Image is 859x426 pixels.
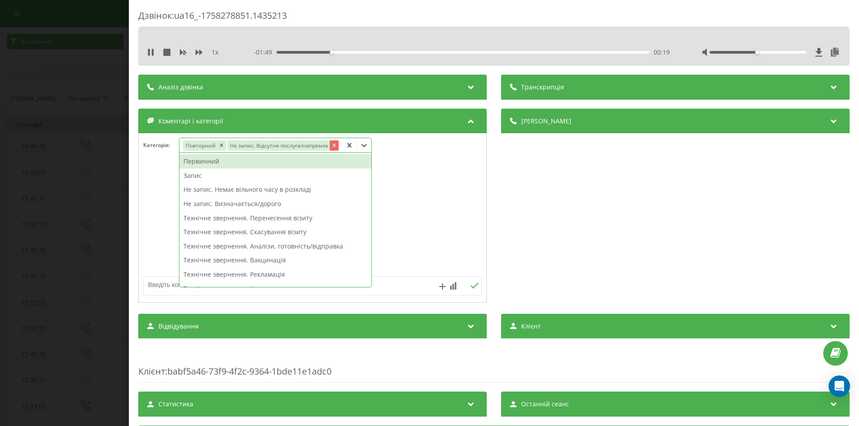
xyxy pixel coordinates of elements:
span: Останній сеанс [521,400,569,409]
span: 00:19 [654,48,670,57]
div: Запис [179,169,371,183]
div: Не запис. Визначається/дорого [179,197,371,211]
span: Клієнт [521,322,541,331]
span: Аналіз дзвінка [158,83,203,92]
div: Дзвінок : ua16_-1758278851.1435213 [138,9,850,27]
div: Accessibility label [330,51,334,54]
span: 1 x [212,48,218,57]
div: Технічне звернення. Не залишав заявку [179,282,371,296]
div: Не запис. Немає вільного часу в розкладі [179,182,371,197]
div: Accessibility label [756,51,759,54]
span: Відвідування [158,322,199,331]
span: Транскрипція [521,83,564,92]
div: Технічне звернення. Скасування візиту [179,225,371,239]
h4: Категорія : [143,142,179,148]
div: : babf5a46-73f9-4f2c-9364-1bde11e1adc0 [138,347,850,383]
div: Первинний [179,154,371,169]
div: Open Intercom Messenger [829,375,850,397]
div: Повторний [183,140,217,151]
span: Клієнт [138,365,165,377]
div: Не запис. Відсутня послуга/напрямок [227,140,330,151]
span: Статистика [158,400,193,409]
div: Технічне звернення. Аналізи, готовність/відправка [179,239,371,253]
span: Коментарі і категорії [158,117,223,126]
div: Технічне звернення. Вакцинація [179,253,371,267]
span: [PERSON_NAME] [521,117,571,126]
div: Технічне звернення. Рекламація [179,267,371,282]
div: Технічне звернення. Перенесення візиту [179,211,371,225]
div: Remove Не запис. Відсутня послуга/напрямок [330,140,339,151]
span: - 01:49 [254,48,276,57]
div: Remove Повторний [217,140,226,151]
